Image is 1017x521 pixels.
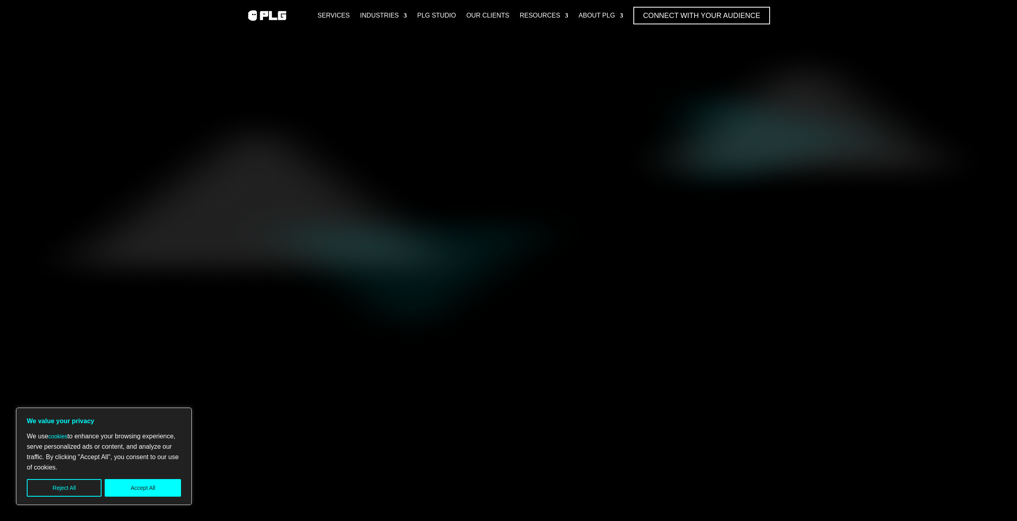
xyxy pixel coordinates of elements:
[27,431,181,473] p: We use to enhance your browsing experience, serve personalized ads or content, and analyze our tr...
[633,7,770,24] a: Connect with Your Audience
[105,479,181,497] button: Accept All
[27,416,181,426] p: We value your privacy
[466,7,509,24] a: Our Clients
[417,7,456,24] a: PLG Studio
[579,7,623,24] a: About PLG
[27,479,102,497] button: Reject All
[360,7,407,24] a: Industries
[48,433,67,440] a: cookies
[16,408,192,505] div: We value your privacy
[317,7,350,24] a: Services
[519,7,568,24] a: Resources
